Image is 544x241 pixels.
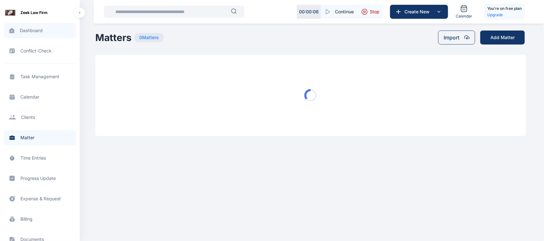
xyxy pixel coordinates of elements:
button: Stop [358,5,383,19]
span: Calendar [456,14,472,19]
h5: You're on free plan [487,5,522,12]
a: Upgrade [487,12,522,18]
button: Continue [321,5,358,19]
a: calendar [4,89,76,105]
span: 0 Matters [134,33,164,42]
button: Add Matter [480,31,525,45]
span: Continue [335,9,354,15]
a: time entries [4,150,76,166]
button: Create New [390,5,448,19]
a: conflict-check [4,43,76,59]
button: Import [438,31,475,45]
a: Calendar [453,2,475,21]
a: expense & request [4,191,76,206]
a: billing [4,211,76,227]
a: matter [4,130,76,145]
span: Create New [402,9,435,15]
h1: Matters [95,32,132,43]
p: 00 : 00 : 06 [299,9,319,15]
span: Zeek Law Firm [20,10,47,16]
a: task management [4,69,76,84]
a: progress update [4,171,76,186]
a: dashboard [4,23,76,38]
a: clients [4,110,76,125]
span: Stop [370,9,380,15]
